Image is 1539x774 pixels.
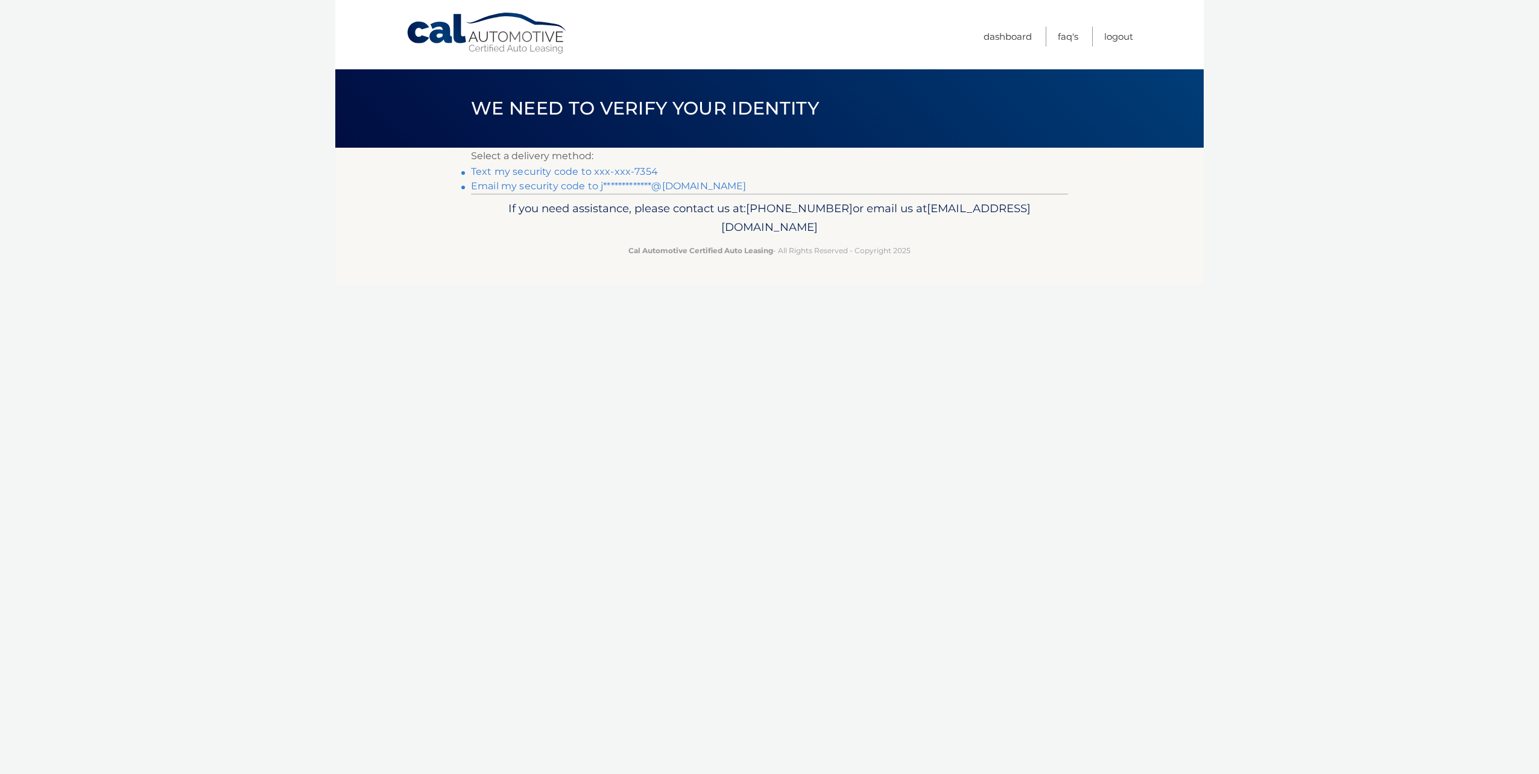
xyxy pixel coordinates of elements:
[1104,27,1133,46] a: Logout
[471,97,819,119] span: We need to verify your identity
[628,246,773,255] strong: Cal Automotive Certified Auto Leasing
[479,244,1060,257] p: - All Rights Reserved - Copyright 2025
[984,27,1032,46] a: Dashboard
[479,199,1060,238] p: If you need assistance, please contact us at: or email us at
[1058,27,1078,46] a: FAQ's
[746,201,853,215] span: [PHONE_NUMBER]
[471,166,658,177] a: Text my security code to xxx-xxx-7354
[471,148,1068,165] p: Select a delivery method:
[406,12,569,55] a: Cal Automotive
